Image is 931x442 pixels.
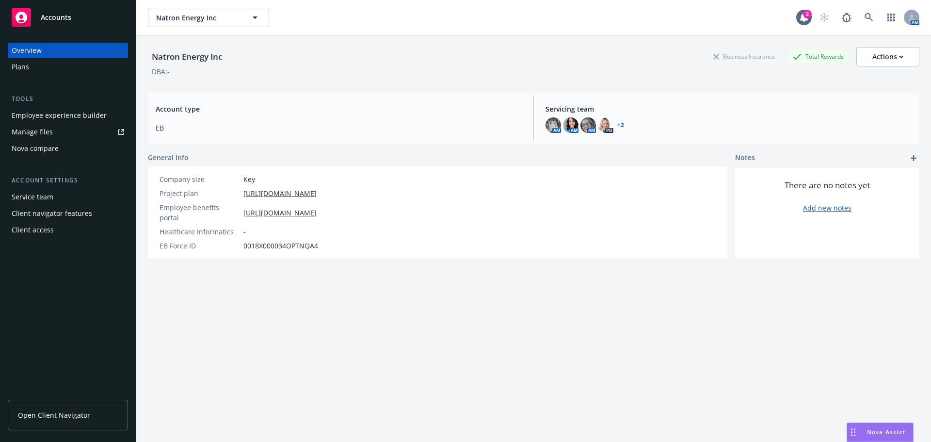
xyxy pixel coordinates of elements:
a: Plans [8,59,128,75]
div: Manage files [12,124,53,140]
a: add [908,152,919,164]
a: Switch app [882,8,901,27]
div: Natron Energy Inc [148,50,226,63]
span: Natron Energy Inc [156,13,240,23]
a: Manage files [8,124,128,140]
div: Nova compare [12,141,59,156]
a: +2 [617,122,624,128]
div: Project plan [160,188,240,198]
div: Company size [160,174,240,184]
div: Client access [12,222,54,238]
div: Plans [12,59,29,75]
img: photo [546,117,561,133]
a: Start snowing [815,8,834,27]
span: Open Client Navigator [18,410,90,420]
span: Servicing team [546,104,912,114]
a: Client navigator features [8,206,128,221]
div: Tools [8,94,128,104]
div: Client navigator features [12,206,92,221]
a: [URL][DOMAIN_NAME] [243,208,317,218]
div: 2 [803,10,812,18]
div: Employee benefits portal [160,202,240,223]
div: EB Force ID [160,241,240,251]
a: Report a Bug [837,8,856,27]
span: There are no notes yet [785,180,870,191]
img: photo [598,117,613,133]
span: Account type [156,104,522,114]
div: Healthcare Informatics [160,227,240,237]
div: Total Rewards [788,50,849,63]
span: - [243,227,246,237]
a: Search [859,8,879,27]
div: Overview [12,43,42,58]
div: Account settings [8,176,128,185]
img: photo [580,117,596,133]
div: DBA: - [152,66,170,77]
a: Accounts [8,4,128,31]
span: 0018X000034OPTNQA4 [243,241,318,251]
a: Service team [8,189,128,205]
span: Key [243,174,255,184]
span: Accounts [41,14,71,21]
a: Nova compare [8,141,128,156]
a: Add new notes [803,203,851,213]
div: Drag to move [847,423,859,442]
a: Client access [8,222,128,238]
a: [URL][DOMAIN_NAME] [243,188,317,198]
button: Nova Assist [847,423,914,442]
span: Nova Assist [867,428,905,436]
div: Actions [872,48,903,66]
span: General info [148,152,189,163]
div: Employee experience builder [12,108,107,123]
span: EB [156,123,522,133]
a: Employee experience builder [8,108,128,123]
span: Notes [735,152,755,164]
button: Actions [856,47,919,66]
button: Natron Energy Inc [148,8,269,27]
a: Overview [8,43,128,58]
div: Business Insurance [708,50,780,63]
div: Service team [12,189,53,205]
img: photo [563,117,578,133]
